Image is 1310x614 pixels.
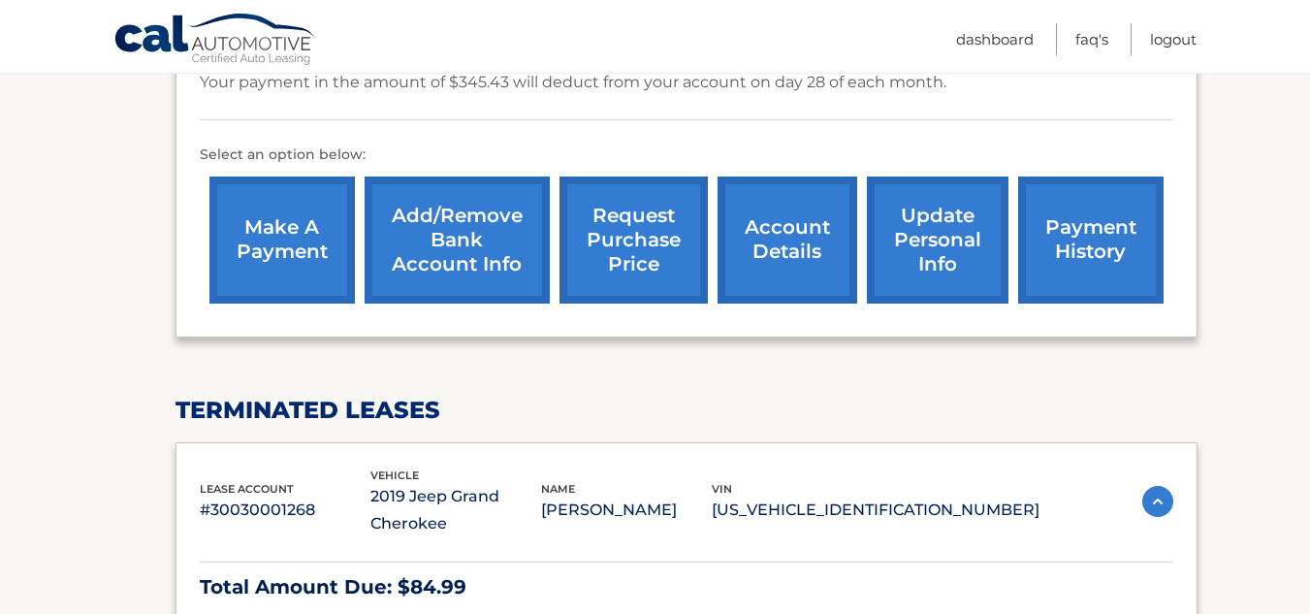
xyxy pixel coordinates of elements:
p: Your payment in the amount of $345.43 will deduct from your account on day 28 of each month. [200,69,946,96]
a: Add/Remove bank account info [365,177,550,304]
a: update personal info [867,177,1008,304]
a: FAQ's [1075,23,1108,55]
span: vin [712,482,732,496]
img: accordion-active.svg [1142,486,1173,517]
a: payment history [1018,177,1164,304]
p: [US_VEHICLE_IDENTIFICATION_NUMBER] [712,497,1039,524]
p: 2019 Jeep Grand Cherokee [370,483,541,537]
a: Logout [1150,23,1197,55]
p: [PERSON_NAME] [541,497,712,524]
a: Cal Automotive [113,13,317,69]
a: account details [718,177,857,304]
span: lease account [200,482,294,496]
a: make a payment [209,177,355,304]
a: request purchase price [559,177,708,304]
p: Select an option below: [200,144,1173,167]
p: #30030001268 [200,497,370,524]
p: Total Amount Due: $84.99 [200,570,1173,604]
a: Dashboard [956,23,1034,55]
h2: terminated leases [176,396,1198,425]
span: name [541,482,575,496]
span: vehicle [370,469,419,482]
